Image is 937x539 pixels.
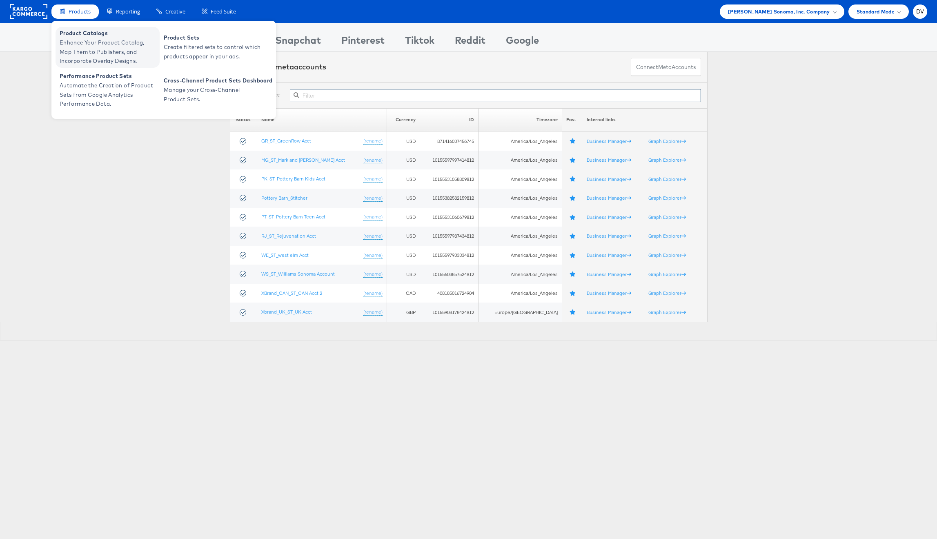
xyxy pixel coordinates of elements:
a: (rename) [363,176,383,183]
a: WS_ST_Williams Sonoma Account [261,271,335,277]
a: Performance Product Sets Automate the Creation of Product Sets from Google Analytics Performance ... [56,70,160,111]
td: America/Los_Angeles [479,151,562,170]
td: America/Los_Angeles [479,284,562,303]
span: Automate the Creation of Product Sets from Google Analytics Performance Data. [60,81,158,109]
td: America/Los_Angeles [479,265,562,284]
td: CAD [387,284,420,303]
a: PK_ST_Pottery Barn Kids Acct [261,176,325,182]
div: Connected accounts [236,62,326,72]
span: Product Sets [164,33,262,42]
a: GR_ST_GreenRow Acct [261,138,311,144]
div: Reddit [455,33,485,51]
td: America/Los_Angeles [479,131,562,151]
td: America/Los_Angeles [479,208,562,227]
td: America/Los_Angeles [479,227,562,246]
div: Snapchat [275,33,321,51]
span: Create filtered sets to control which products appear in your ads. [164,42,262,61]
td: 10155597987434812 [420,227,479,246]
td: USD [387,151,420,170]
a: (rename) [363,157,383,164]
span: Standard Mode [857,7,895,16]
a: Business Manager [587,252,631,258]
a: Product Sets Create filtered sets to control which products appear in your ads. [160,27,264,68]
th: ID [420,108,479,131]
th: Currency [387,108,420,131]
a: Graph Explorer [648,233,686,239]
a: XBrand_CAN_ST_CAN Acct 2 [261,290,322,296]
span: Performance Product Sets [60,71,158,81]
a: Graph Explorer [648,138,686,144]
td: USD [387,265,420,284]
span: Feed Suite [211,8,236,16]
a: (rename) [363,252,383,259]
input: Filter [290,89,701,102]
span: DV [916,9,924,14]
a: Business Manager [587,138,631,144]
td: 408185016724904 [420,284,479,303]
span: Product Catalogs [60,29,158,38]
button: ConnectmetaAccounts [631,58,701,76]
a: Graph Explorer [648,157,686,163]
span: meta [658,63,672,71]
a: Xbrand_UK_ST_UK Acct [261,309,312,315]
a: Business Manager [587,271,631,277]
span: Cross-Channel Product Sets Dashboard [164,76,272,85]
a: Graph Explorer [648,176,686,182]
a: Graph Explorer [648,195,686,201]
a: Business Manager [587,176,631,182]
td: 871416037456745 [420,131,479,151]
th: Timezone [479,108,562,131]
a: (rename) [363,309,383,316]
td: USD [387,169,420,189]
th: Status [230,108,257,131]
span: Products [69,8,91,16]
a: Graph Explorer [648,309,686,315]
td: 10155597933334812 [420,246,479,265]
a: Business Manager [587,195,631,201]
span: Enhance Your Product Catalog, Map Them to Publishers, and Incorporate Overlay Designs. [60,38,158,66]
a: Graph Explorer [648,290,686,296]
div: Google [506,33,539,51]
td: 10155382582159812 [420,189,479,208]
a: Business Manager [587,157,631,163]
a: Cross-Channel Product Sets Dashboard Manage your Cross-Channel Product Sets. [160,70,274,111]
a: Business Manager [587,290,631,296]
a: Business Manager [587,214,631,220]
td: 10155597997414812 [420,151,479,170]
span: meta [275,62,294,71]
a: Business Manager [587,309,631,315]
a: RJ_ST_Rejuvenation Acct [261,233,316,239]
td: 10155531060679812 [420,208,479,227]
td: 10155603857524812 [420,265,479,284]
div: Tiktok [405,33,434,51]
td: USD [387,131,420,151]
td: USD [387,246,420,265]
td: America/Los_Angeles [479,169,562,189]
td: USD [387,208,420,227]
a: Business Manager [587,233,631,239]
a: (rename) [363,138,383,145]
a: Pottery Barn_Stitcher [261,195,307,201]
td: 10155531058809812 [420,169,479,189]
span: [PERSON_NAME] Sonoma, Inc. Company [728,7,830,16]
a: MG_ST_Mark and [PERSON_NAME] Acct [261,157,345,163]
td: GBP [387,303,420,322]
span: Reporting [116,8,140,16]
td: America/Los_Angeles [479,189,562,208]
td: 10155908178424812 [420,303,479,322]
a: Product Catalogs Enhance Your Product Catalog, Map Them to Publishers, and Incorporate Overlay De... [56,27,160,68]
div: Pinterest [341,33,385,51]
td: Europe/[GEOGRAPHIC_DATA] [479,303,562,322]
a: (rename) [363,290,383,297]
a: WE_ST_west elm Acct [261,252,309,258]
a: PT_ST_Pottery Barn Teen Acct [261,214,325,220]
a: Graph Explorer [648,252,686,258]
a: Graph Explorer [648,214,686,220]
td: USD [387,189,420,208]
span: Creative [165,8,185,16]
a: Graph Explorer [648,271,686,277]
th: Name [257,108,387,131]
a: (rename) [363,214,383,220]
a: (rename) [363,195,383,202]
a: (rename) [363,271,383,278]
